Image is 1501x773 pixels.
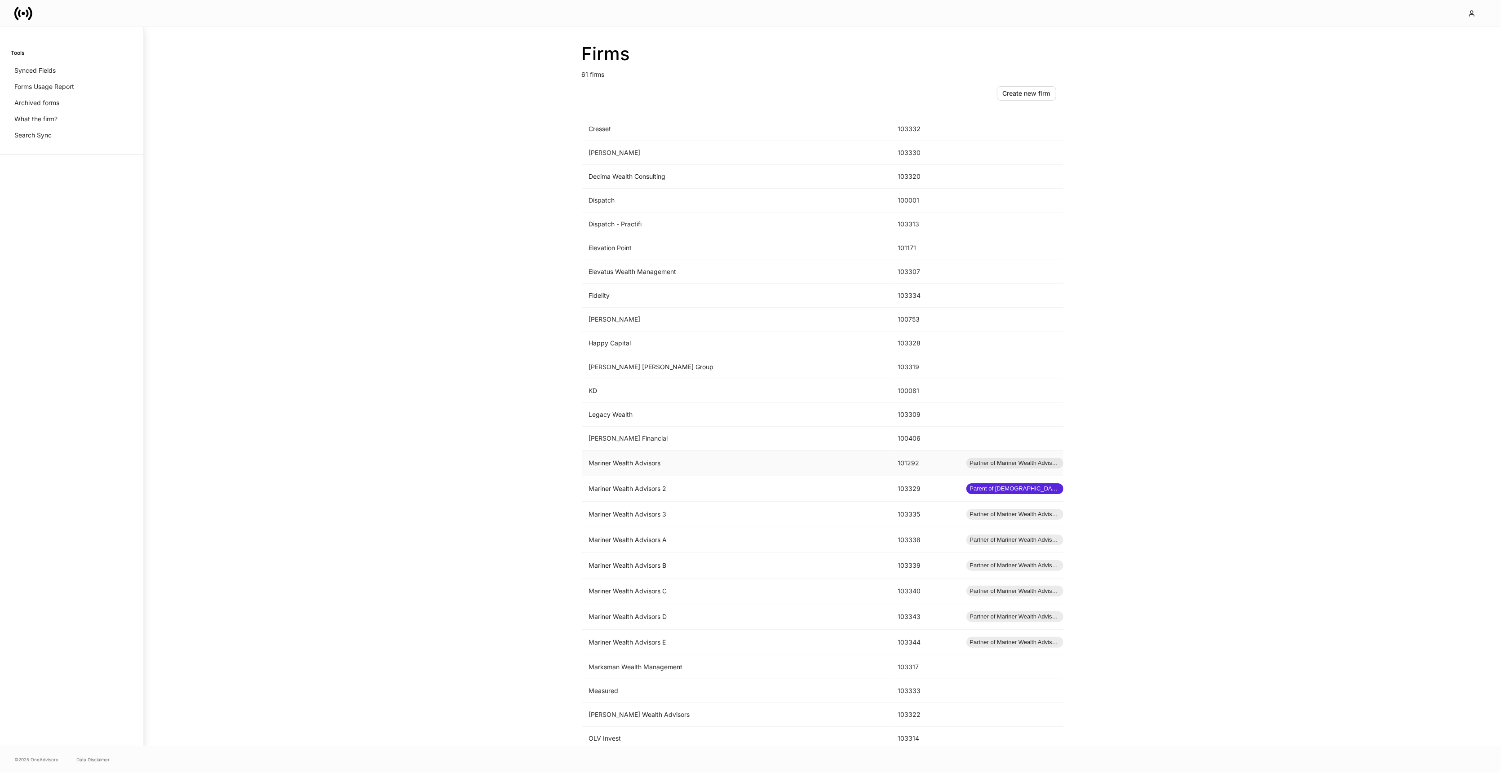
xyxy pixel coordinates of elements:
[582,260,891,284] td: Elevatus Wealth Management
[14,66,56,75] p: Synced Fields
[582,630,891,655] td: Mariner Wealth Advisors E
[966,459,1063,468] span: Partner of Mariner Wealth Advisors 2
[582,165,891,189] td: Decima Wealth Consulting
[14,756,58,763] span: © 2025 OneAdvisory
[891,630,959,655] td: 103344
[582,703,891,727] td: [PERSON_NAME] Wealth Advisors
[582,284,891,308] td: Fidelity
[966,587,1063,596] span: Partner of Mariner Wealth Advisors 2
[582,527,891,553] td: Mariner Wealth Advisors A
[14,131,52,140] p: Search Sync
[891,427,959,451] td: 100406
[891,451,959,476] td: 101292
[14,115,58,124] p: What the firm?
[966,510,1063,519] span: Partner of Mariner Wealth Advisors 2
[891,189,959,212] td: 100001
[582,355,891,379] td: [PERSON_NAME] [PERSON_NAME] Group
[582,117,891,141] td: Cresset
[891,236,959,260] td: 101171
[891,331,959,355] td: 103328
[11,111,133,127] a: What the firm?
[891,355,959,379] td: 103319
[891,117,959,141] td: 103332
[891,502,959,527] td: 103335
[582,502,891,527] td: Mariner Wealth Advisors 3
[582,476,891,502] td: Mariner Wealth Advisors 2
[582,403,891,427] td: Legacy Wealth
[582,141,891,165] td: [PERSON_NAME]
[891,165,959,189] td: 103320
[891,403,959,427] td: 103309
[582,679,891,703] td: Measured
[891,476,959,502] td: 103329
[966,535,1063,544] span: Partner of Mariner Wealth Advisors 2
[1003,89,1050,98] div: Create new firm
[14,98,59,107] p: Archived forms
[891,284,959,308] td: 103334
[891,655,959,679] td: 103317
[582,579,891,604] td: Mariner Wealth Advisors C
[891,527,959,553] td: 103338
[582,379,891,403] td: KD
[966,612,1063,621] span: Partner of Mariner Wealth Advisors 2
[582,331,891,355] td: Happy Capital
[966,484,1063,493] span: Parent of [DEMOGRAPHIC_DATA] firms
[14,82,74,91] p: Forms Usage Report
[966,638,1063,647] span: Partner of Mariner Wealth Advisors 2
[582,604,891,630] td: Mariner Wealth Advisors D
[891,679,959,703] td: 103333
[76,756,110,763] a: Data Disclaimer
[582,427,891,451] td: [PERSON_NAME] Financial
[891,553,959,579] td: 103339
[11,49,24,57] h6: Tools
[582,43,1063,65] h2: Firms
[582,236,891,260] td: Elevation Point
[582,451,891,476] td: Mariner Wealth Advisors
[582,553,891,579] td: Mariner Wealth Advisors B
[582,65,1063,79] p: 61 firms
[11,127,133,143] a: Search Sync
[11,95,133,111] a: Archived forms
[891,604,959,630] td: 103343
[582,655,891,679] td: Marksman Wealth Management
[891,379,959,403] td: 100081
[582,308,891,331] td: [PERSON_NAME]
[891,260,959,284] td: 103307
[891,212,959,236] td: 103313
[891,727,959,751] td: 103314
[11,79,133,95] a: Forms Usage Report
[891,308,959,331] td: 100753
[891,579,959,604] td: 103340
[966,561,1063,570] span: Partner of Mariner Wealth Advisors 2
[11,62,133,79] a: Synced Fields
[891,703,959,727] td: 103322
[891,141,959,165] td: 103330
[997,86,1056,101] button: Create new firm
[582,212,891,236] td: Dispatch - Practifi
[582,189,891,212] td: Dispatch
[582,727,891,751] td: OLV Invest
